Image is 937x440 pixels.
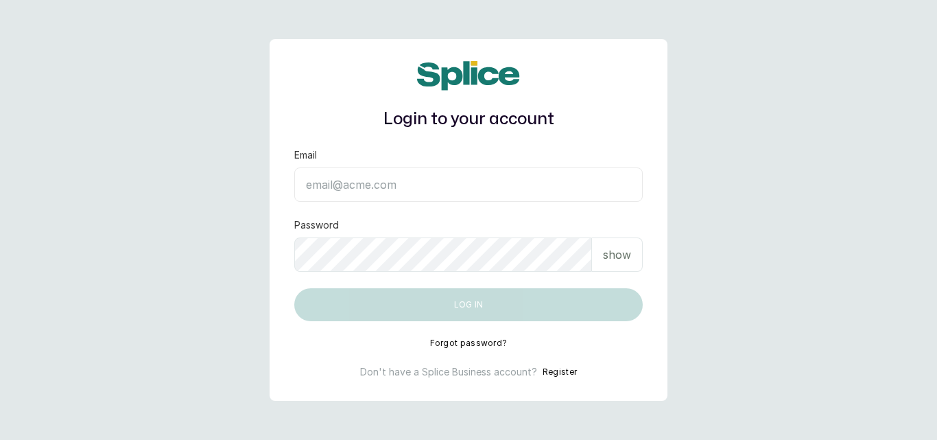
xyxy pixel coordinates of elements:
[360,365,537,379] p: Don't have a Splice Business account?
[294,288,643,321] button: Log in
[603,246,631,263] p: show
[294,218,339,232] label: Password
[294,148,317,162] label: Email
[430,338,508,349] button: Forgot password?
[294,107,643,132] h1: Login to your account
[543,365,577,379] button: Register
[294,167,643,202] input: email@acme.com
